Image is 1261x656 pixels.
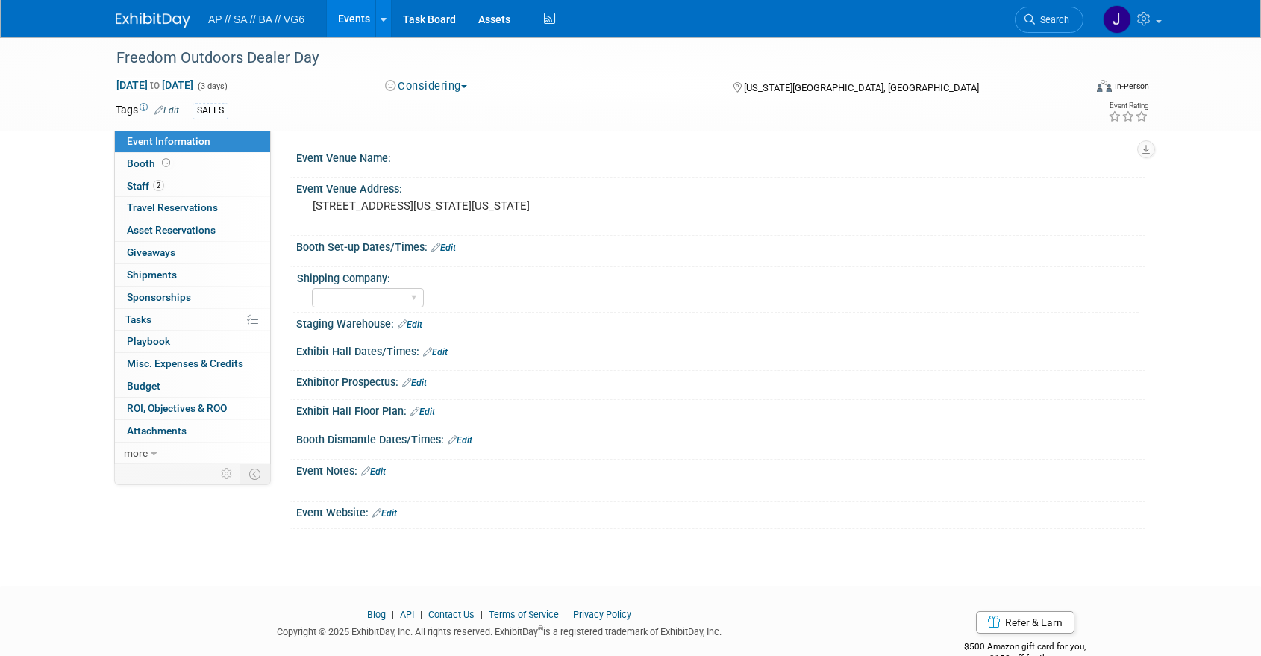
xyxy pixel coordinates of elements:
div: SALES [193,103,228,119]
a: Edit [372,508,397,519]
a: Refer & Earn [976,611,1074,634]
span: Travel Reservations [127,202,218,213]
span: Attachments [127,425,187,437]
div: Booth Dismantle Dates/Times: [296,428,1145,448]
span: | [477,609,486,620]
a: Terms of Service [489,609,559,620]
a: Edit [402,378,427,388]
a: Asset Reservations [115,219,270,241]
a: Edit [423,347,448,357]
div: Staging Warehouse: [296,313,1145,332]
span: AP // SA // BA // VG6 [208,13,304,25]
td: Tags [116,102,179,119]
a: Edit [154,105,179,116]
a: Blog [367,609,386,620]
span: (3 days) [196,81,228,91]
span: Playbook [127,335,170,347]
img: ExhibitDay [116,13,190,28]
a: Travel Reservations [115,197,270,219]
a: Edit [398,319,422,330]
span: Sponsorships [127,291,191,303]
span: to [148,79,162,91]
span: Shipments [127,269,177,281]
a: Edit [361,466,386,477]
span: Budget [127,380,160,392]
td: Toggle Event Tabs [240,464,271,484]
a: API [400,609,414,620]
a: Budget [115,375,270,397]
pre: [STREET_ADDRESS][US_STATE][US_STATE] [313,199,633,213]
span: Booth [127,157,173,169]
div: Shipping Company: [297,267,1139,286]
div: Exhibitor Prospectus: [296,371,1145,390]
span: [US_STATE][GEOGRAPHIC_DATA], [GEOGRAPHIC_DATA] [744,82,979,93]
div: In-Person [1114,81,1149,92]
div: Event Format [995,78,1149,100]
a: Edit [410,407,435,417]
a: Playbook [115,331,270,352]
span: | [388,609,398,620]
div: Copyright © 2025 ExhibitDay, Inc. All rights reserved. ExhibitDay is a registered trademark of Ex... [116,622,883,639]
a: Privacy Policy [573,609,631,620]
a: Shipments [115,264,270,286]
a: Attachments [115,420,270,442]
a: Staff2 [115,175,270,197]
span: Event Information [127,135,210,147]
a: Tasks [115,309,270,331]
a: Edit [431,243,456,253]
span: Search [1035,14,1069,25]
span: Asset Reservations [127,224,216,236]
span: Misc. Expenses & Credits [127,357,243,369]
span: [DATE] [DATE] [116,78,194,92]
td: Personalize Event Tab Strip [214,464,240,484]
div: Event Website: [296,502,1145,521]
a: Event Information [115,131,270,152]
div: Exhibit Hall Floor Plan: [296,400,1145,419]
a: Misc. Expenses & Credits [115,353,270,375]
span: | [416,609,426,620]
img: Format-Inperson.png [1097,80,1112,92]
div: Event Rating [1108,102,1148,110]
span: ROI, Objectives & ROO [127,402,227,414]
div: Event Venue Address: [296,178,1145,196]
a: Contact Us [428,609,475,620]
span: Booth not reserved yet [159,157,173,169]
sup: ® [538,625,543,633]
a: Giveaways [115,242,270,263]
a: ROI, Objectives & ROO [115,398,270,419]
div: Event Venue Name: [296,147,1145,166]
span: | [561,609,571,620]
a: Edit [448,435,472,446]
div: Freedom Outdoors Dealer Day [111,45,1061,72]
span: Giveaways [127,246,175,258]
img: Jake Keehr [1103,5,1131,34]
button: Considering [380,78,473,94]
span: Tasks [125,313,151,325]
span: Staff [127,180,164,192]
div: Event Notes: [296,460,1145,479]
span: more [124,447,148,459]
div: Exhibit Hall Dates/Times: [296,340,1145,360]
a: more [115,443,270,464]
div: Booth Set-up Dates/Times: [296,236,1145,255]
a: Sponsorships [115,287,270,308]
span: 2 [153,180,164,191]
a: Search [1015,7,1083,33]
a: Booth [115,153,270,175]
